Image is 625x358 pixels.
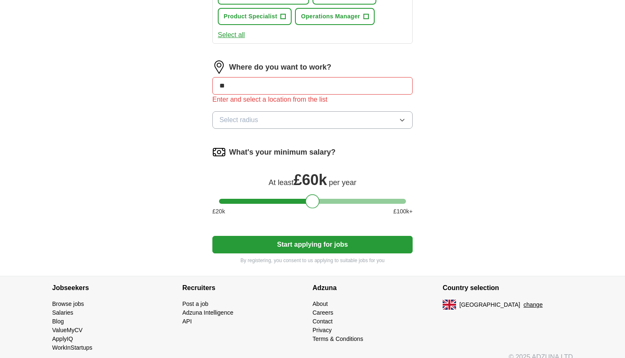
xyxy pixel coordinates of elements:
a: About [312,300,328,307]
img: salary.png [212,145,226,159]
span: per year [329,178,356,187]
span: At least [269,178,294,187]
span: £ 60k [294,171,327,188]
button: Select radius [212,111,413,129]
a: Careers [312,309,333,316]
a: Post a job [182,300,208,307]
a: Terms & Conditions [312,335,363,342]
p: By registering, you consent to us applying to suitable jobs for you [212,257,413,264]
span: £ 20 k [212,207,225,216]
span: [GEOGRAPHIC_DATA] [459,300,520,309]
a: Privacy [312,327,332,333]
a: Salaries [52,309,73,316]
button: Product Specialist [218,8,292,25]
a: Browse jobs [52,300,84,307]
button: Select all [218,30,245,40]
a: Adzuna Intelligence [182,309,233,316]
img: location.png [212,60,226,74]
label: What's your minimum salary? [229,147,335,158]
span: Product Specialist [224,12,277,21]
button: change [524,300,543,309]
a: Blog [52,318,64,325]
button: Start applying for jobs [212,236,413,253]
a: Contact [312,318,333,325]
span: £ 100 k+ [393,207,413,216]
h4: Country selection [443,276,573,300]
span: Select radius [219,115,258,125]
label: Where do you want to work? [229,62,331,73]
a: API [182,318,192,325]
a: ApplyIQ [52,335,73,342]
a: WorkInStartups [52,344,92,351]
a: ValueMyCV [52,327,83,333]
div: Enter and select a location from the list [212,95,413,105]
span: Operations Manager [301,12,360,21]
button: Operations Manager [295,8,375,25]
img: UK flag [443,300,456,310]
